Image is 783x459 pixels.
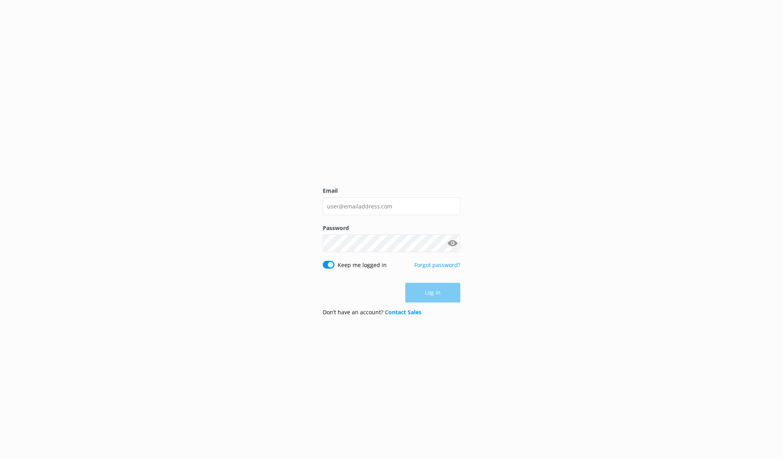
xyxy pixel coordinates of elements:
[323,197,460,215] input: user@emailaddress.com
[414,261,460,269] a: Forgot password?
[323,186,460,195] label: Email
[323,308,421,317] p: Don’t have an account?
[445,236,460,251] button: Show password
[323,224,460,232] label: Password
[385,308,421,316] a: Contact Sales
[338,261,387,269] label: Keep me logged in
